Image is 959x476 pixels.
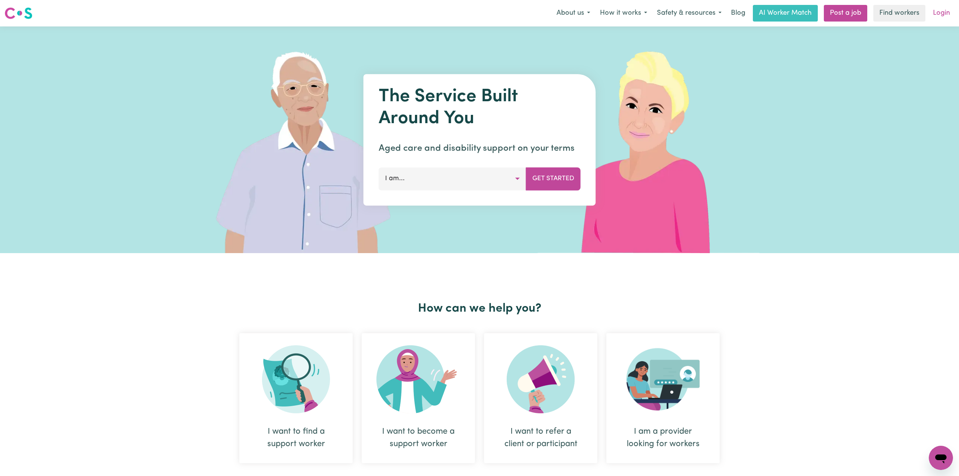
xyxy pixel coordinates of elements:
div: I want to refer a client or participant [484,333,597,463]
a: Login [928,5,954,22]
div: I want to refer a client or participant [502,425,579,450]
button: Safety & resources [652,5,726,21]
div: I want to become a support worker [362,333,475,463]
img: Become Worker [376,345,460,413]
a: Post a job [824,5,867,22]
div: I want to find a support worker [239,333,353,463]
div: I am a provider looking for workers [606,333,720,463]
p: Aged care and disability support on your terms [379,142,581,155]
img: Refer [507,345,575,413]
img: Provider [626,345,700,413]
a: Careseekers logo [5,5,32,22]
button: About us [552,5,595,21]
iframe: Button to launch messaging window [929,446,953,470]
button: How it works [595,5,652,21]
div: I want to become a support worker [380,425,457,450]
a: Blog [726,5,750,22]
div: I want to find a support worker [257,425,335,450]
h2: How can we help you? [235,301,724,316]
div: I am a provider looking for workers [624,425,702,450]
img: Search [262,345,330,413]
button: I am... [379,167,526,190]
button: Get Started [526,167,581,190]
img: Careseekers logo [5,6,32,20]
h1: The Service Built Around You [379,86,581,130]
a: Find workers [873,5,925,22]
a: AI Worker Match [753,5,818,22]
